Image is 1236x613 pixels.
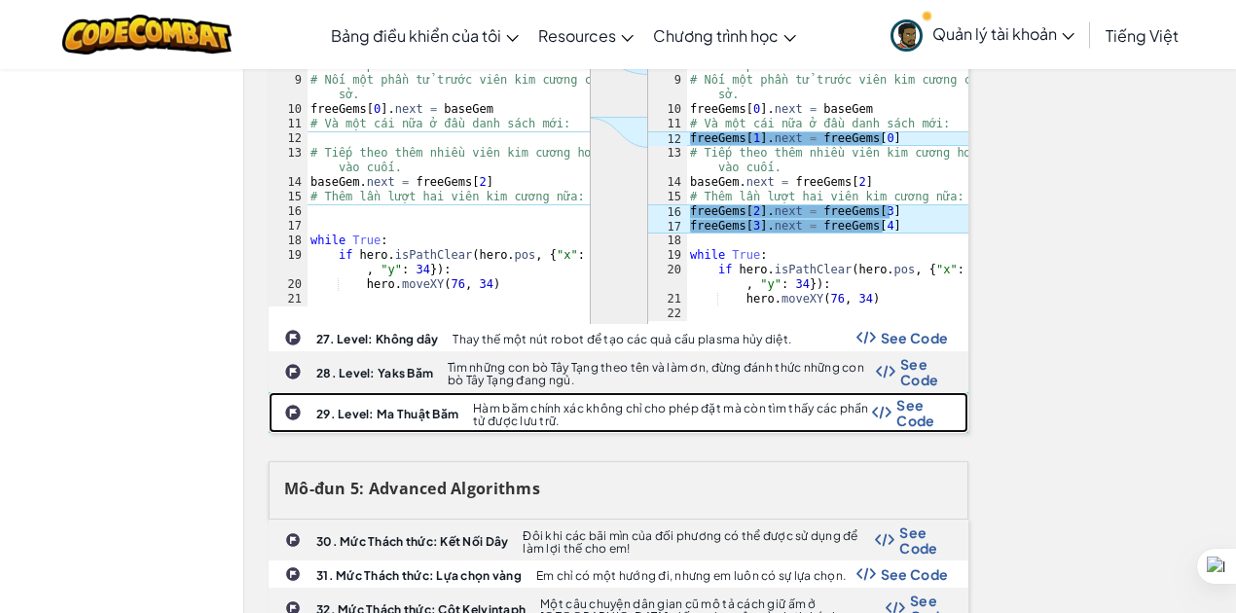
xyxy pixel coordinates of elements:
img: IconChallengeLevel.svg [284,363,302,380]
span: See Code [881,566,949,582]
a: Chương trình học [643,9,806,61]
img: IconChallengeLevel.svg [284,329,302,346]
div: 15 [269,190,308,204]
a: 29. Level: Ma Thuật Băm Hàm băm chính xác không chỉ cho phép đặt mà còn tìm thấy các phần tử được... [269,392,968,433]
div: 17 [269,219,308,234]
img: Show Code Logo [875,533,894,547]
span: See Code [896,397,948,428]
span: 5: [350,478,365,499]
div: 12 [648,131,687,146]
b: 31. Mức Thách thức: Lựa chọn vàng [316,568,522,583]
img: IconChallengeLevel.svg [285,566,301,582]
div: 9 [648,73,687,102]
div: 21 [269,292,308,306]
p: Em chỉ có một hướng đi, nhưng em luôn có sự lựa chọn. [536,569,846,582]
span: See Code [900,356,948,387]
div: 16 [648,204,687,219]
a: 27. Level: Không dây Thay thế một nút robot để tạo các quả cầu plasma hủy diệt. Show Code Logo Se... [269,324,968,351]
a: Tiếng Việt [1096,9,1188,61]
p: Đôi khi các bãi mìn của đối phương có thể được sử dụng để làm lợi thế cho em! [523,529,875,555]
div: 13 [269,146,308,175]
div: 16 [269,204,308,219]
img: CodeCombat logo [62,15,233,54]
span: Mô-đun [284,478,346,499]
b: 27. Level: Không dây [316,332,438,346]
span: Advanced Algorithms [369,478,540,499]
div: 12 [269,131,308,146]
div: 10 [648,102,687,117]
div: 19 [269,248,308,277]
div: 11 [648,117,687,131]
p: Hàm băm chính xác không chỉ cho phép đặt mà còn tìm thấy các phần tử được lưu trữ. [473,402,872,427]
div: 11 [269,117,308,131]
img: Show Code Logo [876,365,895,379]
div: 14 [648,175,687,190]
div: 10 [269,102,308,117]
div: 9 [269,73,308,102]
a: Quản lý tài khoản [881,4,1084,65]
span: Quản lý tài khoản [932,23,1074,44]
a: 31. Mức Thách thức: Lựa chọn vàng Em chỉ có một hướng đi, nhưng em luôn có sự lựa chọn. Show Code... [269,560,968,588]
div: 18 [648,234,687,248]
div: 14 [269,175,308,190]
img: Show Code Logo [856,331,876,344]
div: 13 [648,146,687,175]
div: 21 [648,292,687,306]
div: 17 [648,219,687,234]
img: IconChallengeLevel.svg [284,404,302,421]
div: 15 [648,190,687,204]
img: avatar [891,19,923,52]
p: Thay thế một nút robot để tạo các quả cầu plasma hủy diệt. [453,333,791,345]
span: Resources [538,25,616,46]
a: 30. Mức Thách thức: Kết Nối Dây Đôi khi các bãi mìn của đối phương có thể được sử dụng để làm lợi... [269,520,968,560]
div: 18 [269,234,308,248]
b: 28. Level: Yaks Băm [316,366,433,380]
b: 30. Mức Thách thức: Kết Nối Dây [316,534,508,549]
a: Resources [528,9,643,61]
div: 20 [648,263,687,292]
img: Show Code Logo [872,406,891,419]
img: IconChallengeLevel.svg [285,532,301,548]
p: Tìm những con bò Tây Tạng theo tên và làm ơn, đừng đánh thức những con bò Tây Tạng đang ngủ. [448,361,876,386]
span: Bảng điều khiển của tôi [331,25,501,46]
div: 19 [648,248,687,263]
div: 20 [269,277,308,292]
a: Bảng điều khiển của tôi [321,9,528,61]
span: Tiếng Việt [1106,25,1179,46]
a: 28. Level: Yaks Băm Tìm những con bò Tây Tạng theo tên và làm ơn, đừng đánh thức những con bò Tây... [269,351,968,392]
img: Show Code Logo [856,567,876,581]
span: Chương trình học [653,25,779,46]
b: 29. Level: Ma Thuật Băm [316,407,458,421]
span: See Code [881,330,949,345]
div: 22 [648,306,687,321]
span: See Code [899,524,948,556]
